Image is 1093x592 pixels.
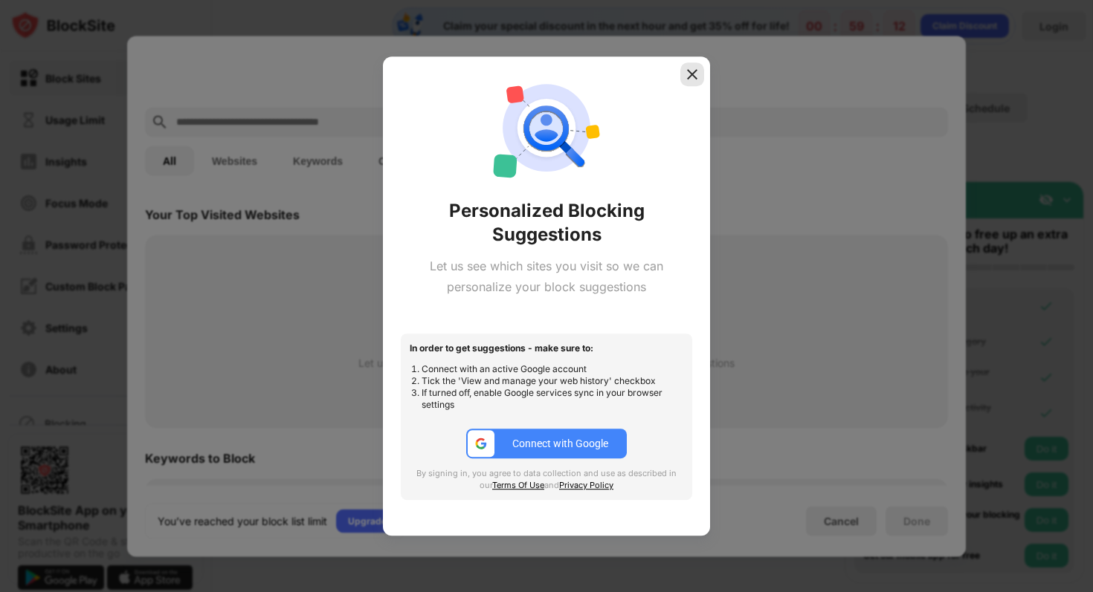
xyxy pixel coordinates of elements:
[559,480,613,490] a: Privacy Policy
[416,468,677,490] span: By signing in, you agree to data collection and use as described in our
[544,480,559,490] span: and
[401,256,692,299] div: Let us see which sites you visit so we can personalize your block suggestions
[422,363,683,375] li: Connect with an active Google account
[401,199,692,247] div: Personalized Blocking Suggestions
[474,437,488,450] img: google-ic
[422,387,683,411] li: If turned off, enable Google services sync in your browser settings
[410,342,683,354] div: In order to get suggestions - make sure to:
[422,375,683,387] li: Tick the 'View and manage your web history' checkbox
[512,438,608,449] div: Connect with Google
[493,74,600,181] img: personal-suggestions.svg
[466,429,627,458] button: google-icConnect with Google
[492,480,544,490] a: Terms Of Use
